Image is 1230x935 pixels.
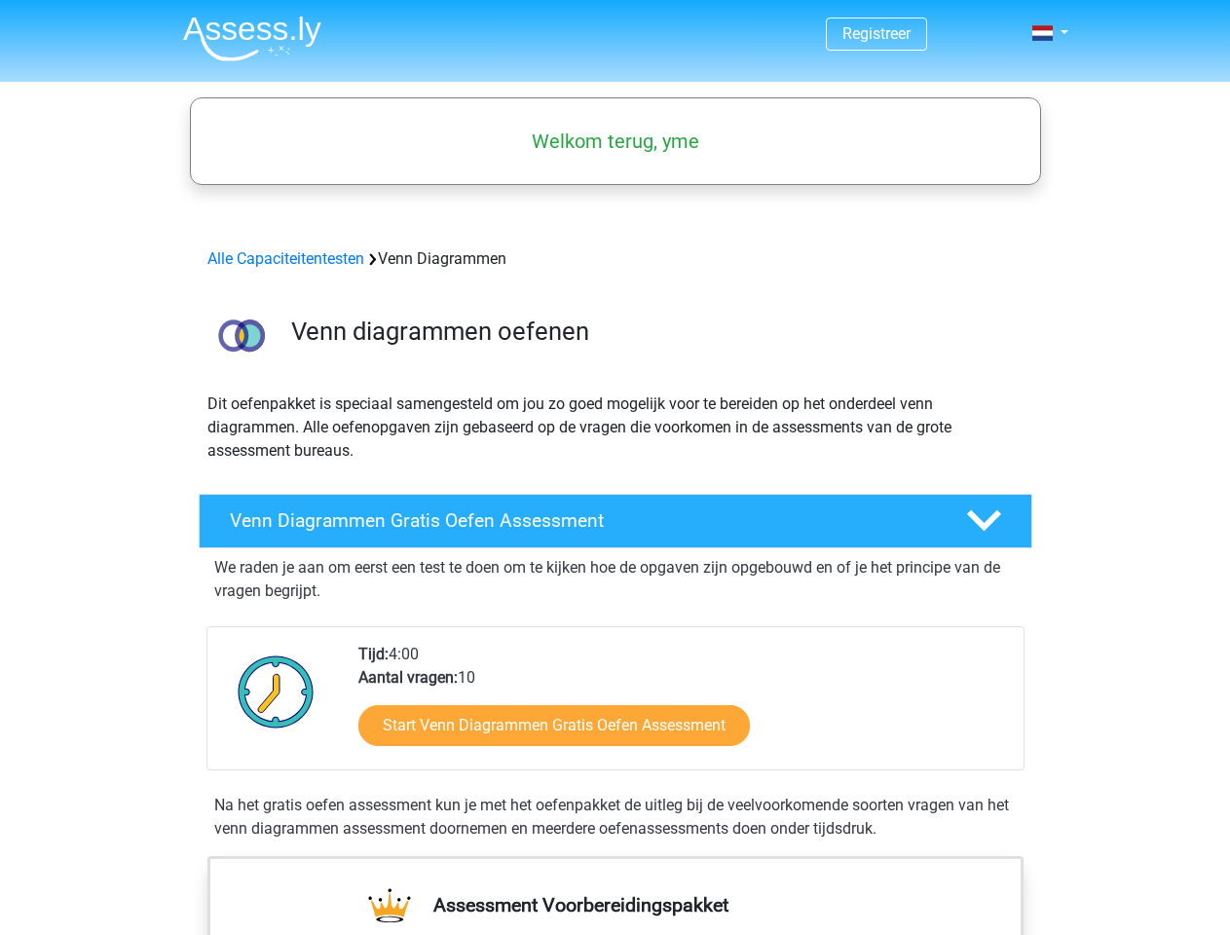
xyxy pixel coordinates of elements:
[200,247,1031,271] div: Venn Diagrammen
[358,645,389,663] b: Tijd:
[191,494,1040,548] a: Venn Diagrammen Gratis Oefen Assessment
[200,130,1031,153] h5: Welkom terug, yme
[291,317,1017,347] h3: Venn diagrammen oefenen
[214,556,1017,603] p: We raden je aan om eerst een test te doen om te kijken hoe de opgaven zijn opgebouwd en of je het...
[207,249,364,268] a: Alle Capaciteitentesten
[207,393,1024,463] p: Dit oefenpakket is speciaal samengesteld om jou zo goed mogelijk voor te bereiden op het onderdee...
[206,794,1025,841] div: Na het gratis oefen assessment kun je met het oefenpakket de uitleg bij de veelvoorkomende soorte...
[842,24,911,43] a: Registreer
[358,705,750,746] a: Start Venn Diagrammen Gratis Oefen Assessment
[183,16,321,61] img: Assessly
[230,509,935,532] h4: Venn Diagrammen Gratis Oefen Assessment
[358,668,458,687] b: Aantal vragen:
[227,643,325,740] img: Klok
[200,294,282,377] img: venn diagrammen
[344,643,1023,769] div: 4:00 10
